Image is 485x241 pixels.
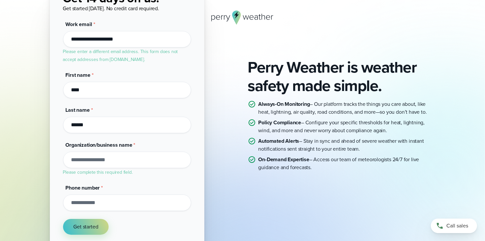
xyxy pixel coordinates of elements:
[63,169,133,176] label: Please complete this required field.
[66,71,90,79] span: First name
[259,137,435,153] p: – Stay in sync and ahead of severe weather with instant notifications sent straight to your entir...
[63,5,159,12] span: Get started [DATE]. No credit card required.
[431,219,477,233] a: Call sales
[66,141,132,149] span: Organization/business name
[259,119,301,126] strong: Policy Compliance
[446,222,468,230] span: Call sales
[259,137,299,145] strong: Automated Alerts
[259,156,309,163] strong: On-Demand Expertise
[63,48,178,63] label: Please enter a different email address. This form does not accept addresses from [DOMAIN_NAME].
[259,100,435,116] p: – Our platform tracks the things you care about, like heat, lightning, air quality, road conditio...
[259,100,310,108] strong: Always-On Monitoring
[63,219,109,235] button: Get started
[259,119,435,135] p: – Configure your specific thresholds for heat, lightning, wind, and more and never worry about co...
[66,106,90,114] span: Last name
[248,58,435,95] h2: Perry Weather is weather safety made simple.
[259,156,435,171] p: – Access our team of meteorologists 24/7 for live guidance and forecasts.
[74,223,98,231] span: Get started
[66,184,100,192] span: Phone number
